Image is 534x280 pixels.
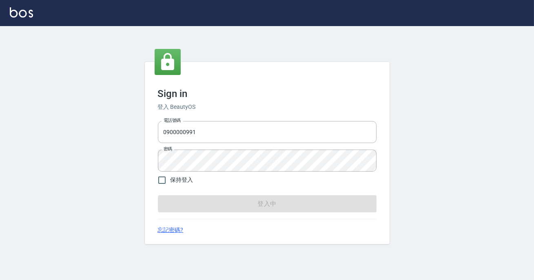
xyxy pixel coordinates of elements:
[10,7,33,18] img: Logo
[171,176,193,184] span: 保持登入
[158,88,377,99] h3: Sign in
[158,103,377,111] h6: 登入 BeautyOS
[164,146,172,152] label: 密碼
[164,117,181,123] label: 電話號碼
[158,226,184,234] a: 忘記密碼?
